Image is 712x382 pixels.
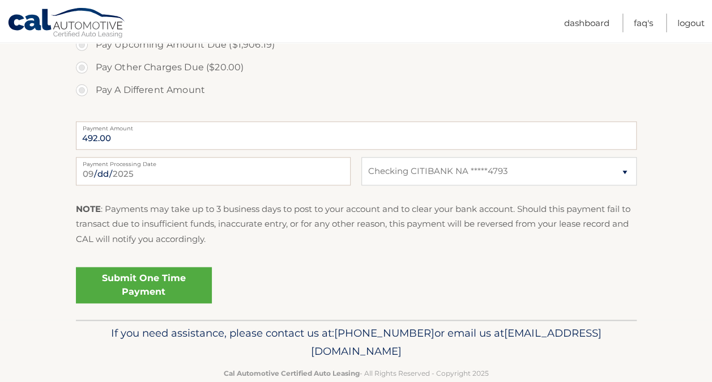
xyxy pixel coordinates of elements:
label: Payment Processing Date [76,157,351,166]
a: Submit One Time Payment [76,267,212,303]
strong: NOTE [76,203,101,214]
a: Logout [677,14,705,32]
a: Dashboard [564,14,609,32]
label: Pay Upcoming Amount Due ($1,906.19) [76,33,637,56]
label: Pay A Different Amount [76,79,637,101]
p: - All Rights Reserved - Copyright 2025 [83,367,629,379]
label: Payment Amount [76,121,637,130]
strong: Cal Automotive Certified Auto Leasing [224,369,360,377]
label: Pay Other Charges Due ($20.00) [76,56,637,79]
p: If you need assistance, please contact us at: or email us at [83,324,629,360]
span: [PHONE_NUMBER] [334,326,434,339]
input: Payment Date [76,157,351,185]
p: : Payments may take up to 3 business days to post to your account and to clear your bank account.... [76,202,637,247]
a: FAQ's [634,14,653,32]
a: Cal Automotive [7,7,126,40]
input: Payment Amount [76,121,637,150]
